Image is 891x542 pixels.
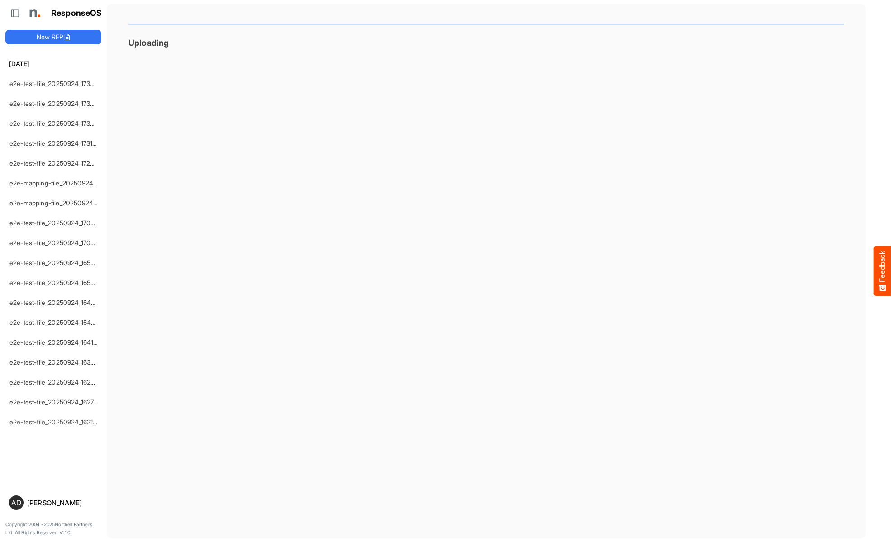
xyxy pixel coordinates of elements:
[9,199,116,207] a: e2e-mapping-file_20250924_172435
[27,499,98,506] div: [PERSON_NAME]
[9,279,102,286] a: e2e-test-file_20250924_165023
[9,358,101,366] a: e2e-test-file_20250924_163739
[5,521,101,537] p: Copyright 2004 - 2025 Northell Partners Ltd. All Rights Reserved. v 1.1.0
[25,4,43,22] img: Northell
[51,9,102,18] h1: ResponseOS
[9,119,102,127] a: e2e-test-file_20250924_173220
[9,139,100,147] a: e2e-test-file_20250924_173139
[9,239,102,247] a: e2e-test-file_20250924_170436
[9,418,101,426] a: e2e-test-file_20250924_162142
[9,159,100,167] a: e2e-test-file_20250924_172913
[9,398,101,406] a: e2e-test-file_20250924_162747
[5,59,101,69] h6: [DATE]
[5,30,101,44] button: New RFP
[874,246,891,296] button: Feedback
[9,100,102,107] a: e2e-test-file_20250924_173550
[128,38,844,48] h3: Uploading
[9,219,102,227] a: e2e-test-file_20250924_170558
[9,259,102,266] a: e2e-test-file_20250924_165507
[11,499,21,506] span: AD
[9,299,100,306] a: e2e-test-file_20250924_164712
[9,179,116,187] a: e2e-mapping-file_20250924_172830
[9,338,100,346] a: e2e-test-file_20250924_164137
[9,80,100,87] a: e2e-test-file_20250924_173651
[9,319,103,326] a: e2e-test-file_20250924_164246
[9,378,103,386] a: e2e-test-file_20250924_162904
